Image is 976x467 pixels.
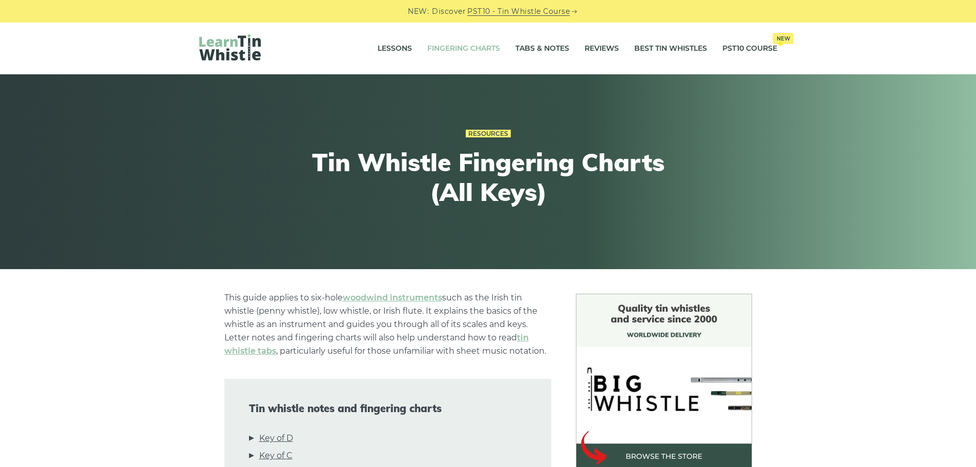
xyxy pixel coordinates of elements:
a: woodwind instruments [343,293,442,302]
a: Resources [466,130,511,138]
a: Best Tin Whistles [634,36,707,62]
a: Fingering Charts [427,36,500,62]
a: Lessons [378,36,412,62]
a: Tabs & Notes [515,36,569,62]
a: Key of C [259,449,293,462]
h1: Tin Whistle Fingering Charts (All Keys) [300,148,677,207]
a: PST10 CourseNew [722,36,777,62]
a: Reviews [585,36,619,62]
span: Tin whistle notes and fingering charts [249,402,527,415]
a: Key of D [259,432,293,445]
img: LearnTinWhistle.com [199,34,261,60]
span: New [773,33,794,44]
p: This guide applies to six-hole such as the Irish tin whistle (penny whistle), low whistle, or Iri... [224,291,551,358]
